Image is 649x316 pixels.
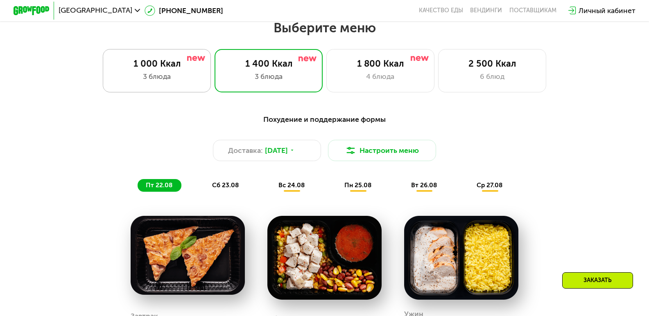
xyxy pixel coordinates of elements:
span: сб 23.08 [212,182,239,189]
a: Качество еды [419,7,463,14]
span: вт 26.08 [411,182,437,189]
div: 2 500 Ккал [448,58,537,69]
div: 3 блюда [224,71,313,82]
span: ср 27.08 [477,182,502,189]
div: 1 400 Ккал [224,58,313,69]
div: 1 000 Ккал [112,58,201,69]
div: Личный кабинет [579,5,635,16]
div: 6 блюд [448,71,537,82]
button: Настроить меню [328,140,436,161]
span: пн 25.08 [344,182,371,189]
div: 3 блюда [112,71,201,82]
a: [PHONE_NUMBER] [145,5,223,16]
div: Похудение и поддержание формы [58,114,591,125]
span: [DATE] [265,145,288,156]
div: 1 800 Ккал [336,58,425,69]
span: Доставка: [228,145,263,156]
span: вс 24.08 [278,182,305,189]
div: 4 блюда [336,71,425,82]
span: пт 22.08 [146,182,172,189]
div: Заказать [562,272,633,289]
div: поставщикам [509,7,556,14]
a: Вендинги [470,7,502,14]
h2: Выберите меню [29,20,620,36]
span: [GEOGRAPHIC_DATA] [59,7,132,14]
